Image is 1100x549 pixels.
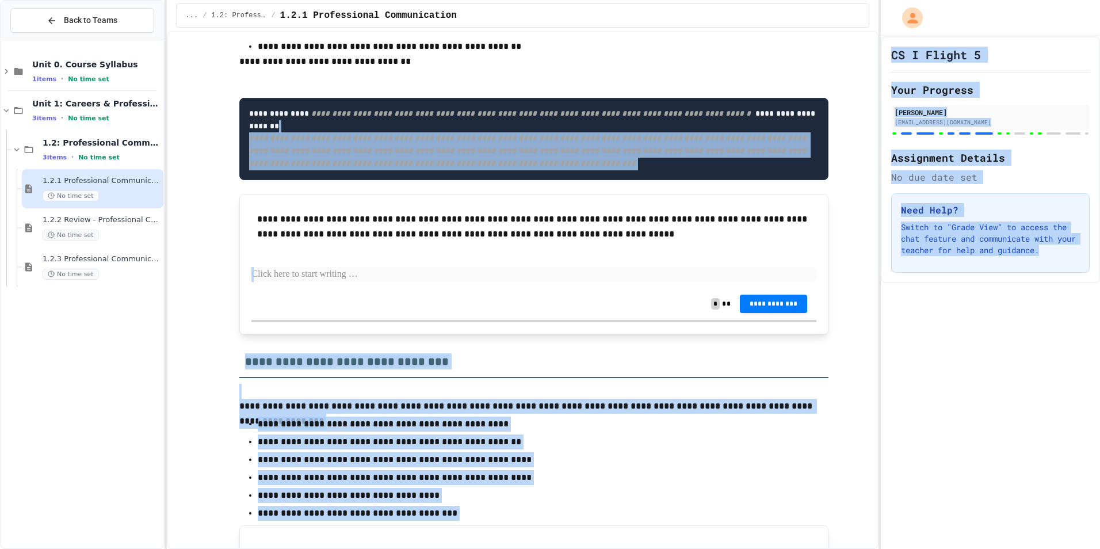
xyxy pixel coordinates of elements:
span: No time set [68,115,109,122]
span: Back to Teams [64,14,117,26]
div: My Account [890,5,926,31]
span: • [61,113,63,123]
span: ... [186,11,198,20]
h2: Assignment Details [891,150,1090,166]
span: No time set [43,269,99,280]
h1: CS I Flight 5 [891,47,981,63]
span: • [61,74,63,83]
span: 1.2.1 Professional Communication [43,176,161,186]
span: No time set [68,75,109,83]
span: Unit 1: Careers & Professionalism [32,98,161,109]
div: No due date set [891,170,1090,184]
span: 1.2: Professional Communication [43,138,161,148]
p: Switch to "Grade View" to access the chat feature and communicate with your teacher for help and ... [901,222,1080,256]
span: No time set [43,190,99,201]
span: 1.2.2 Review - Professional Communication [43,215,161,225]
div: [EMAIL_ADDRESS][DOMAIN_NAME] [895,118,1086,127]
span: 1.2: Professional Communication [211,11,266,20]
span: 1 items [32,75,56,83]
h3: Need Help? [901,203,1080,217]
span: 3 items [43,154,67,161]
span: No time set [43,230,99,241]
span: 1.2.1 Professional Communication [280,9,457,22]
span: Unit 0. Course Syllabus [32,59,161,70]
div: [PERSON_NAME] [895,107,1086,117]
span: / [271,11,275,20]
span: 1.2.3 Professional Communication Challenge [43,254,161,264]
span: 3 items [32,115,56,122]
span: No time set [78,154,120,161]
span: / [203,11,207,20]
span: • [71,152,74,162]
button: Back to Teams [10,8,154,33]
h2: Your Progress [891,82,1090,98]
